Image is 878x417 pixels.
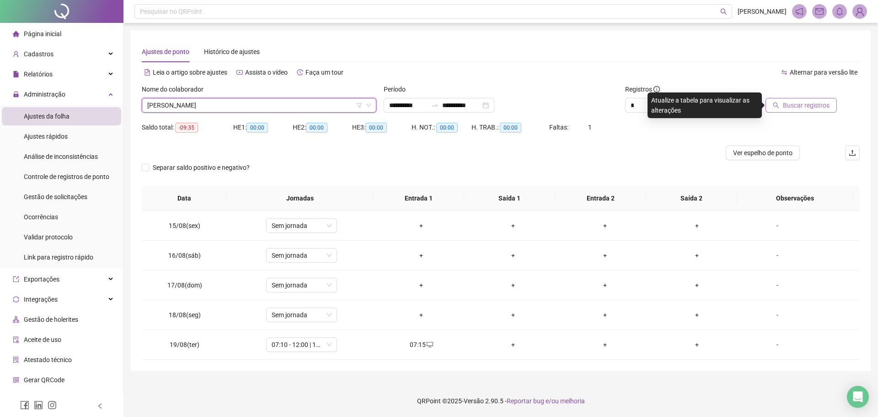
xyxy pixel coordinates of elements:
[272,249,332,262] span: Sem jornada
[24,233,73,241] span: Validar protocolo
[781,69,787,76] span: swap
[246,123,268,133] span: 00:00
[853,5,867,18] img: 86506
[149,162,253,173] span: Separar saldo positivo e negativo?
[227,186,373,211] th: Jornadas
[588,124,592,131] span: 1
[464,186,555,211] th: Saída 1
[142,186,227,211] th: Data
[24,133,68,140] span: Ajustes rápidos
[555,186,646,211] th: Entrada 2
[383,340,460,350] div: 07:15
[750,310,804,320] div: -
[24,296,58,303] span: Integrações
[24,336,61,343] span: Aceite de uso
[567,340,644,350] div: +
[13,316,19,323] span: apartment
[773,102,779,108] span: search
[169,311,201,319] span: 18/08(seg)
[13,357,19,363] span: solution
[744,193,846,203] span: Observações
[144,69,150,76] span: file-text
[738,6,787,16] span: [PERSON_NAME]
[142,122,233,133] div: Saldo total:
[507,397,585,405] span: Reportar bug e/ou melhoria
[475,250,552,260] div: +
[24,376,64,384] span: Gerar QRCode
[272,338,332,352] span: 07:10 - 12:00 | 13:10 - 18:00
[97,403,103,409] span: left
[625,84,660,94] span: Registros
[783,100,830,110] span: Buscar registros
[233,122,293,133] div: HE 1:
[13,377,19,383] span: qrcode
[352,122,412,133] div: HE 3:
[306,123,327,133] span: 00:00
[24,153,98,160] span: Análise de inconsistências
[169,222,200,229] span: 15/08(sex)
[297,69,303,76] span: history
[373,186,464,211] th: Entrada 1
[412,122,471,133] div: H. NOT.:
[153,69,227,76] span: Leia o artigo sobre ajustes
[24,70,53,78] span: Relatórios
[658,250,736,260] div: +
[790,69,857,76] span: Alternar para versão lite
[383,310,460,320] div: +
[750,221,804,231] div: -
[366,103,371,108] span: down
[795,7,803,16] span: notification
[13,71,19,77] span: file
[726,146,800,160] button: Ver espelho de ponto
[272,278,332,292] span: Sem jornada
[475,310,552,320] div: +
[464,397,484,405] span: Versão
[658,340,736,350] div: +
[431,102,439,109] span: to
[766,98,837,113] button: Buscar registros
[720,8,727,15] span: search
[750,250,804,260] div: -
[737,186,853,211] th: Observações
[13,276,19,282] span: export
[567,221,644,231] div: +
[357,103,362,108] span: filter
[245,69,288,76] span: Assista o vídeo
[24,30,61,38] span: Página inicial
[365,123,387,133] span: 00:00
[13,296,19,303] span: sync
[147,98,371,112] span: MARINA BATISTA LIMA
[236,69,243,76] span: youtube
[653,86,660,92] span: info-circle
[24,356,72,363] span: Atestado técnico
[475,340,552,350] div: +
[13,51,19,57] span: user-add
[170,341,199,348] span: 19/08(ter)
[658,221,736,231] div: +
[835,7,844,16] span: bell
[384,84,412,94] label: Período
[24,193,87,200] span: Gestão de solicitações
[475,221,552,231] div: +
[847,386,869,408] div: Open Intercom Messenger
[383,221,460,231] div: +
[567,310,644,320] div: +
[646,186,737,211] th: Saída 2
[383,280,460,290] div: +
[24,276,59,283] span: Exportações
[549,124,570,131] span: Faltas:
[431,102,439,109] span: swap-right
[168,252,201,259] span: 16/08(sáb)
[815,7,824,16] span: mail
[13,336,19,343] span: audit
[305,69,343,76] span: Faça um tour
[24,254,93,261] span: Link para registro rápido
[20,401,29,410] span: facebook
[436,123,458,133] span: 00:00
[24,113,70,120] span: Ajustes da folha
[293,122,352,133] div: HE 2:
[175,123,198,133] span: -09:35
[658,280,736,290] div: +
[167,282,202,289] span: 17/08(dom)
[567,280,644,290] div: +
